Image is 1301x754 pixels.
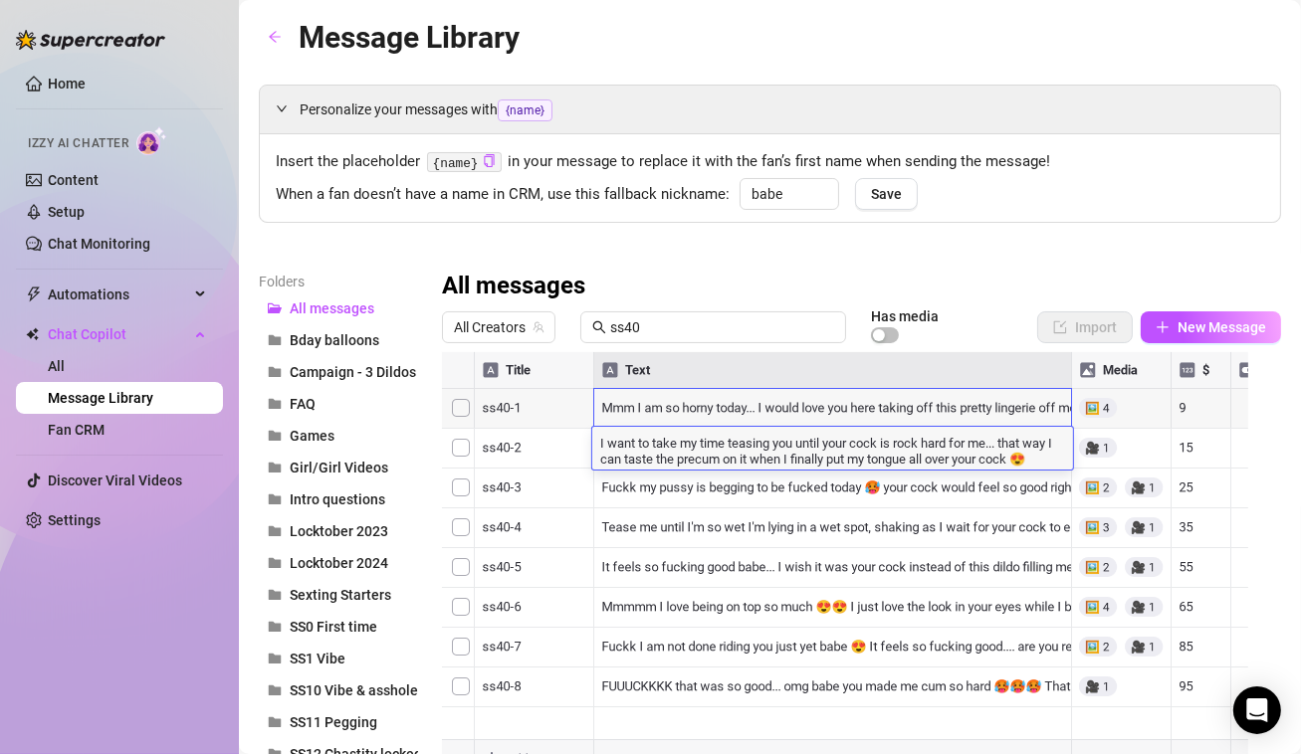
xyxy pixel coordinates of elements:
span: Locktober 2024 [290,555,388,571]
input: Search messages [610,316,834,338]
span: All Creators [454,312,543,342]
span: Bday balloons [290,332,379,348]
span: folder [268,715,282,729]
article: Message Library [299,14,520,61]
button: Locktober 2024 [259,547,418,579]
span: Save [871,186,902,202]
button: All messages [259,292,418,324]
span: folder [268,397,282,411]
a: Home [48,76,86,92]
article: Folders [259,271,418,292]
a: Settings [48,512,101,528]
button: SS1 Vibe [259,643,418,674]
span: folder [268,429,282,443]
span: folder [268,652,282,665]
span: SS1 Vibe [290,651,345,666]
span: arrow-left [268,30,282,44]
h3: All messages [442,271,585,302]
button: Bday balloons [259,324,418,356]
span: plus [1156,320,1170,334]
button: Games [259,420,418,452]
button: SS11 Pegging [259,706,418,738]
span: Izzy AI Chatter [28,134,128,153]
span: folder [268,588,282,602]
button: Locktober 2023 [259,515,418,547]
span: folder-open [268,301,282,315]
span: folder [268,365,282,379]
span: New Message [1178,319,1266,335]
button: Intro questions [259,483,418,515]
span: All messages [290,300,374,316]
span: folder [268,524,282,538]
button: FAQ [259,388,418,420]
span: copy [483,154,496,167]
button: New Message [1141,311,1281,343]
span: thunderbolt [26,286,42,302]
a: Message Library [48,390,153,406]
span: folder [268,620,282,634]
span: Campaign - 3 Dildos [290,364,416,380]
span: Chat Copilot [48,318,189,350]
span: {name} [498,99,552,121]
article: Has media [871,310,939,322]
textarea: I want to take my time teasing you until your cock is rock hard for me... that way I can taste th... [592,433,1073,467]
a: Fan CRM [48,422,105,438]
span: folder [268,333,282,347]
span: Personalize your messages with [300,98,1264,121]
span: expanded [276,102,288,114]
div: Personalize your messages with{name} [260,86,1280,133]
button: Save [855,178,918,210]
span: FAQ [290,396,316,412]
a: Discover Viral Videos [48,472,182,488]
span: When a fan doesn’t have a name in CRM, use this fallback nickname: [276,183,730,207]
div: Open Intercom Messenger [1233,686,1281,734]
span: Intro questions [290,491,385,507]
a: Content [48,172,99,188]
span: folder [268,461,282,474]
button: Sexting Starters [259,579,418,611]
span: Insert the placeholder in your message to replace it with the fan’s first name when sending the m... [276,150,1264,174]
span: SS11 Pegging [290,714,377,730]
button: Import [1037,311,1133,343]
button: SS10 Vibe & asshole [259,674,418,706]
button: Click to Copy [483,154,496,169]
a: Setup [48,204,85,220]
span: folder [268,556,282,570]
img: Chat Copilot [26,327,39,341]
span: team [533,321,544,333]
span: search [592,320,606,334]
span: Games [290,428,334,444]
span: SS10 Vibe & asshole [290,682,418,698]
code: {name} [427,152,502,173]
span: SS0 First time [290,619,377,635]
button: Campaign - 3 Dildos [259,356,418,388]
button: SS0 First time [259,611,418,643]
a: Chat Monitoring [48,236,150,252]
a: All [48,358,65,374]
span: Sexting Starters [290,587,391,603]
span: folder [268,683,282,697]
span: folder [268,492,282,506]
img: AI Chatter [136,126,167,155]
span: Locktober 2023 [290,523,388,539]
button: Girl/Girl Videos [259,452,418,483]
span: Automations [48,279,189,310]
span: Girl/Girl Videos [290,460,388,475]
img: logo-BBDzfeDw.svg [16,30,165,50]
